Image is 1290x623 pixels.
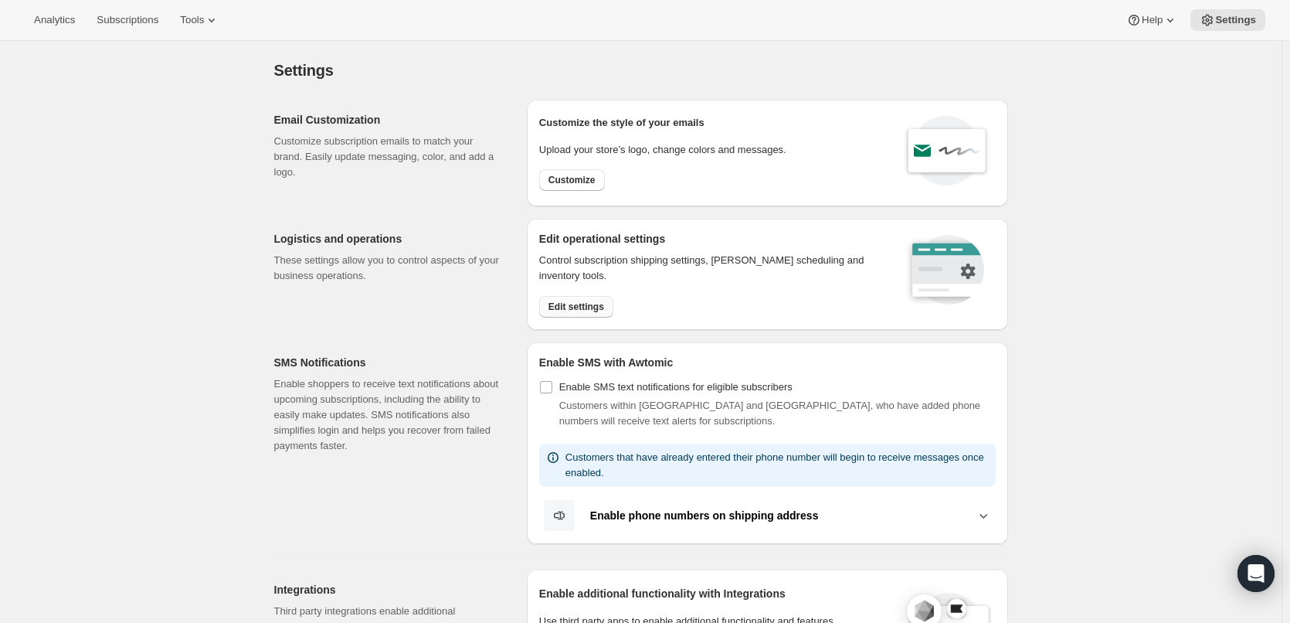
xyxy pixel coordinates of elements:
p: Enable shoppers to receive text notifications about upcoming subscriptions, including the ability... [274,376,502,454]
p: These settings allow you to control aspects of your business operations. [274,253,502,284]
button: Tools [171,9,229,31]
span: Help [1142,14,1163,26]
b: Enable phone numbers on shipping address [590,509,819,522]
span: Analytics [34,14,75,26]
span: Customize [548,174,596,186]
h2: Edit operational settings [539,231,884,247]
div: Open Intercom Messenger [1237,555,1275,592]
p: Customize the style of your emails [539,115,704,131]
span: Enable SMS text notifications for eligible subscribers [559,381,793,393]
button: Enable phone numbers on shipping address [539,499,996,532]
span: Subscriptions [97,14,158,26]
p: Customers that have already entered their phone number will begin to receive messages once enabled. [565,450,990,481]
button: Analytics [25,9,84,31]
h2: Integrations [274,582,502,597]
h2: Enable SMS with Awtomic [539,355,996,370]
button: Edit settings [539,296,613,318]
span: Edit settings [548,301,604,313]
span: Settings [1215,14,1256,26]
button: Customize [539,169,605,191]
button: Settings [1190,9,1265,31]
p: Customize subscription emails to match your brand. Easily update messaging, color, and add a logo. [274,134,502,180]
span: Customers within [GEOGRAPHIC_DATA] and [GEOGRAPHIC_DATA], who have added phone numbers will recei... [559,400,980,427]
h2: Enable additional functionality with Integrations [539,586,891,601]
h2: SMS Notifications [274,355,502,370]
button: Help [1117,9,1187,31]
p: Control subscription shipping settings, [PERSON_NAME] scheduling and inventory tools. [539,253,884,284]
span: Tools [180,14,204,26]
span: Settings [274,62,334,79]
h2: Logistics and operations [274,231,502,247]
button: Subscriptions [87,9,168,31]
p: Upload your store’s logo, change colors and messages. [539,142,786,158]
h2: Email Customization [274,112,502,128]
